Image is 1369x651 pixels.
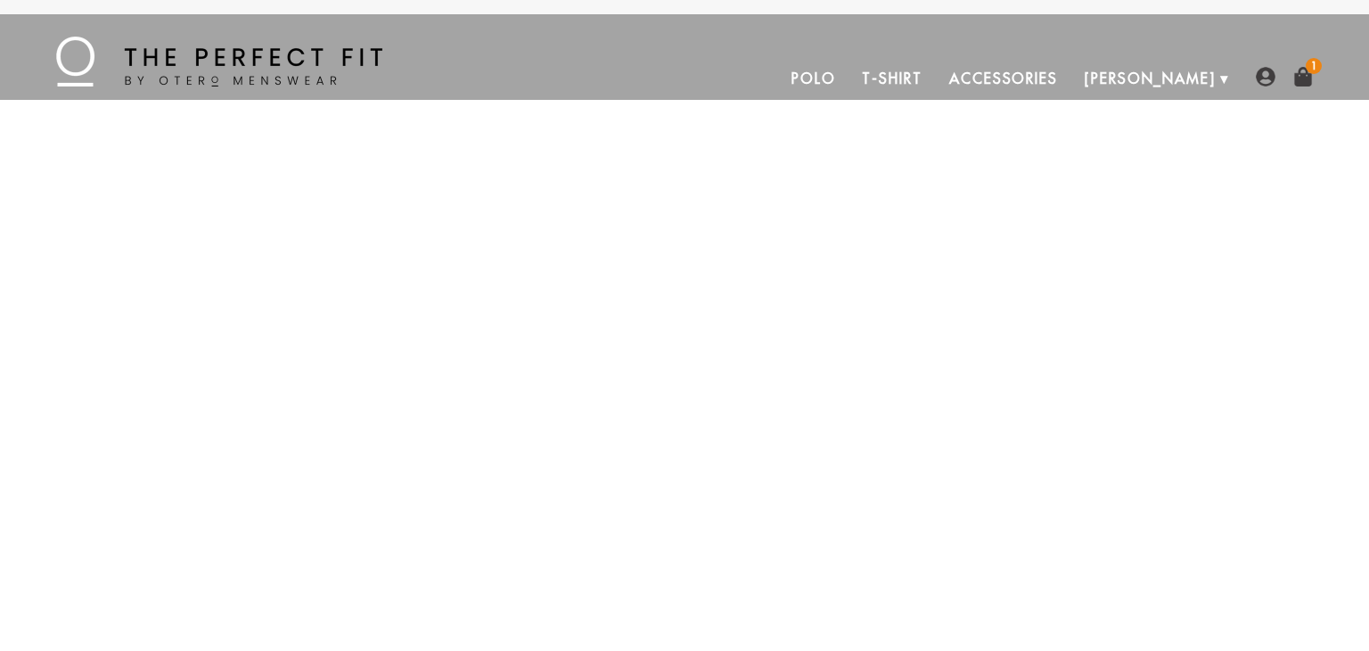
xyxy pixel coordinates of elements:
[56,37,382,87] img: The Perfect Fit - by Otero Menswear - Logo
[1293,67,1313,87] img: shopping-bag-icon.png
[848,57,935,100] a: T-Shirt
[1293,67,1313,87] a: 1
[936,57,1071,100] a: Accessories
[1071,57,1229,100] a: [PERSON_NAME]
[1256,67,1275,87] img: user-account-icon.png
[778,57,849,100] a: Polo
[1306,58,1322,74] span: 1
